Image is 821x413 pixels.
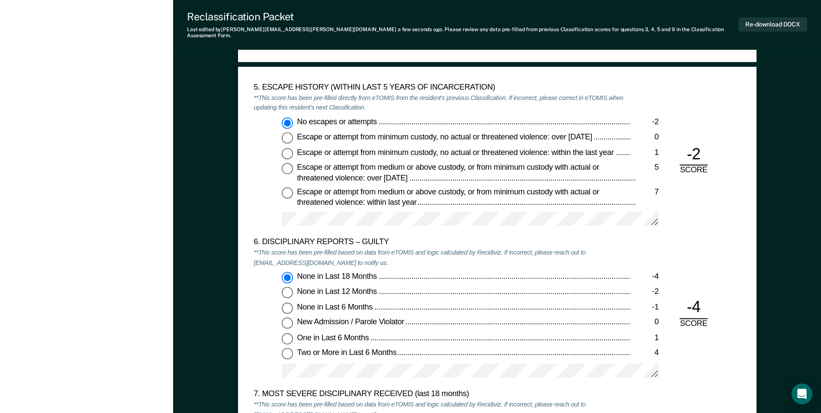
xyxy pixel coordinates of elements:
[297,287,378,296] span: None in Last 12 Months
[282,187,293,198] input: Escape or attempt from medium or above custody, or from minimum custody with actual or threatened...
[673,165,715,176] div: SCORE
[297,187,599,206] span: Escape or attempt from medium or above custody, or from minimum custody with actual or threatened...
[282,148,293,159] input: Escape or attempt from minimum custody, no actual or threatened violence: within the last year1
[282,163,293,174] input: Escape or attempt from medium or above custody, or from minimum custody with actual or threatened...
[631,132,659,143] div: 0
[297,117,378,126] span: No escapes or attempts
[297,148,615,156] span: Escape or attempt from minimum custody, no actual or threatened violence: within the last year
[398,26,442,32] span: a few seconds ago
[297,348,398,357] span: Two or More in Last 6 Months
[631,272,659,282] div: -4
[254,82,631,93] div: 5. ESCAPE HISTORY (WITHIN LAST 5 YEARS OF INCARCERATION)
[297,163,599,182] span: Escape or attempt from medium or above custody, or from minimum custody with actual or threatened...
[636,163,659,173] div: 5
[631,333,659,343] div: 1
[254,94,623,112] em: **This score has been pre-filled directly from eTOMIS from the resident's previous Classification...
[297,132,594,141] span: Escape or attempt from minimum custody, no actual or threatened violence: over [DATE]
[297,272,378,281] span: None in Last 18 Months
[679,144,708,165] div: -2
[738,17,807,32] button: Re-download DOCX
[282,302,293,313] input: None in Last 6 Months-1
[297,302,374,311] span: None in Last 6 Months
[282,348,293,359] input: Two or More in Last 6 Months4
[636,187,658,197] div: 7
[254,389,631,400] div: 7. MOST SEVERE DISCIPLINARY RECEIVED (last 18 months)
[631,148,659,158] div: 1
[254,237,631,248] div: 6. DISCIPLINARY REPORTS – GUILTY
[187,10,738,23] div: Reclassification Packet
[187,26,738,39] div: Last edited by [PERSON_NAME][EMAIL_ADDRESS][PERSON_NAME][DOMAIN_NAME] . Please review any data pr...
[282,272,293,283] input: None in Last 18 Months-4
[679,297,708,319] div: -4
[792,384,812,404] div: Open Intercom Messenger
[282,287,293,298] input: None in Last 12 Months-2
[282,117,293,128] input: No escapes or attempts-2
[673,319,715,329] div: SCORE
[282,333,293,344] input: One in Last 6 Months1
[631,318,659,328] div: 0
[282,318,293,329] input: New Admission / Parole Violator0
[631,302,659,313] div: -1
[297,333,370,342] span: One in Last 6 Months
[631,348,659,358] div: 4
[631,287,659,297] div: -2
[254,248,586,267] em: **This score has been pre-filled based on data from eTOMIS and logic calculated by Recidiviz. If ...
[297,318,406,326] span: New Admission / Parole Violator
[282,132,293,144] input: Escape or attempt from minimum custody, no actual or threatened violence: over [DATE]0
[631,117,659,127] div: -2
